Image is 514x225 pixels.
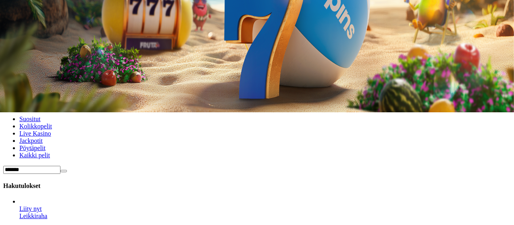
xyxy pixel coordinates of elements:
a: Jackpotit [19,137,43,144]
a: Gravity Bonanza [19,213,47,219]
span: Kaikki pelit [19,152,50,159]
a: Live Kasino [19,130,51,137]
button: clear entry [60,170,67,172]
a: Pöytäpelit [19,144,46,151]
span: Liity nyt [19,205,42,212]
h4: Hakutulokset [3,182,511,190]
a: Gravity Bonanza [19,205,42,212]
a: Suositut [19,116,40,122]
nav: Lobby [3,102,511,159]
a: Kolikkopelit [19,123,52,130]
input: Search [3,166,60,174]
